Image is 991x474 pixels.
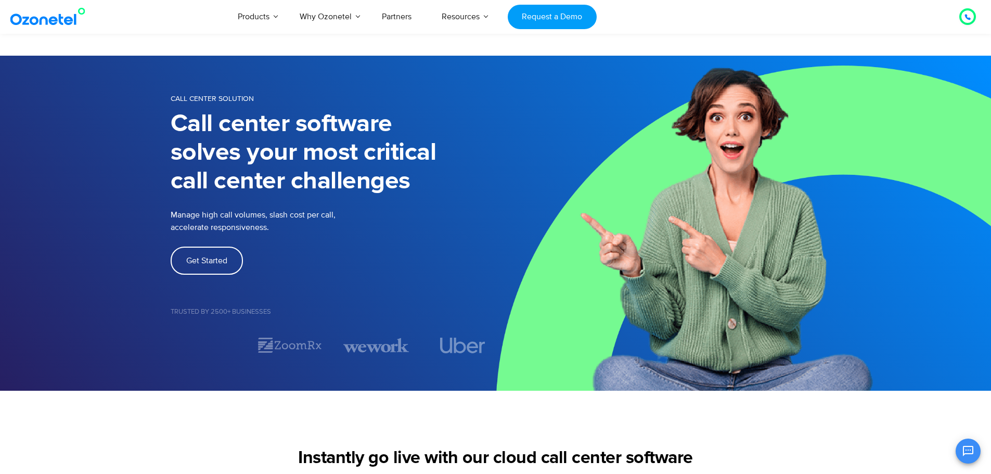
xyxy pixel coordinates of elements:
[430,338,495,353] div: 4 / 7
[171,336,496,354] div: Image Carousel
[257,336,323,354] div: 2 / 7
[171,448,821,469] h2: Instantly go live with our cloud call center software
[171,209,405,234] p: Manage high call volumes, slash cost per call, accelerate responsiveness.
[257,336,323,354] img: zoomrx
[186,257,227,265] span: Get Started
[171,110,496,196] h1: Call center software solves your most critical call center challenges
[171,94,254,103] span: Call Center Solution
[440,338,485,353] img: uber
[171,247,243,275] a: Get Started
[343,336,409,354] div: 3 / 7
[171,339,236,352] div: 1 / 7
[343,336,409,354] img: wework
[956,439,981,464] button: Open chat
[508,5,597,29] a: Request a Demo
[171,309,496,315] h5: Trusted by 2500+ Businesses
